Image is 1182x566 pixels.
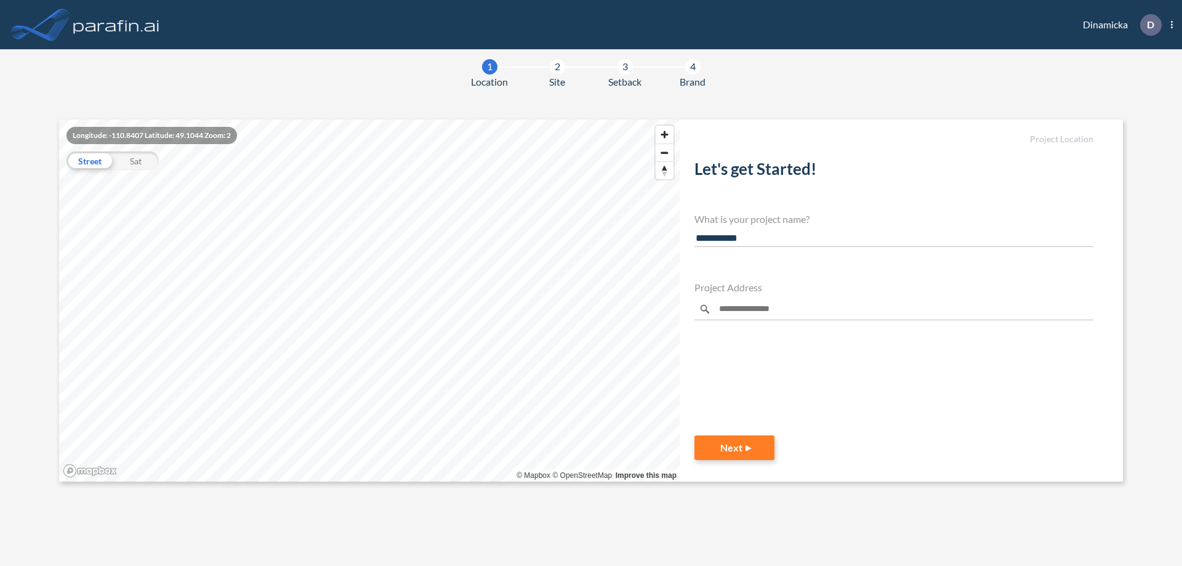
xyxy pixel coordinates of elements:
canvas: Map [59,119,680,482]
div: Street [66,152,113,170]
span: Location [471,75,508,89]
div: 3 [617,59,633,75]
p: D [1147,19,1154,30]
div: 1 [482,59,497,75]
a: Mapbox [517,471,550,480]
span: Brand [680,75,706,89]
span: Site [549,75,565,89]
span: Zoom out [656,144,673,161]
h4: What is your project name? [694,213,1093,225]
h4: Project Address [694,281,1093,293]
h2: Let's get Started! [694,160,1093,184]
a: Mapbox homepage [63,464,117,478]
div: 4 [685,59,701,75]
div: Longitude: -110.8407 Latitude: 49.1044 Zoom: 2 [66,127,237,144]
button: Zoom out [656,144,673,161]
div: 2 [550,59,565,75]
span: Reset bearing to north [656,162,673,179]
button: Next [694,435,774,460]
button: Zoom in [656,126,673,144]
a: Improve this map [616,471,677,480]
div: Dinamicka [1064,14,1173,36]
a: OpenStreetMap [552,471,612,480]
input: Enter a location [694,298,1093,320]
span: Setback [608,75,641,89]
h5: Project Location [694,134,1093,145]
img: logo [71,12,162,37]
button: Reset bearing to north [656,161,673,179]
div: Sat [113,152,159,170]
